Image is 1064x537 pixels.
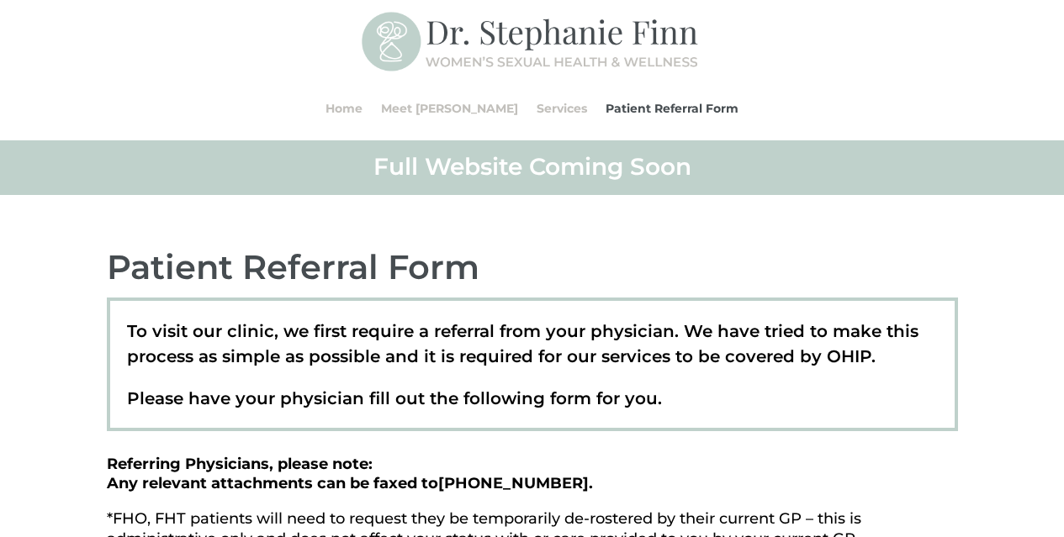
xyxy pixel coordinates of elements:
[107,455,593,493] strong: Referring Physicians, please note: Any relevant attachments can be faxed to .
[326,76,363,140] a: Home
[107,151,958,190] h2: Full Website Coming Soon
[438,474,589,492] span: [PHONE_NUMBER]
[127,386,938,411] p: Please have your physician fill out the following form for you.
[127,319,938,386] p: To visit our clinic, we first require a referral from your physician. We have tried to make this ...
[381,76,518,140] a: Meet [PERSON_NAME]
[606,76,738,140] a: Patient Referral Form
[537,76,587,140] a: Services
[107,245,958,297] h2: Patient Referral Form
